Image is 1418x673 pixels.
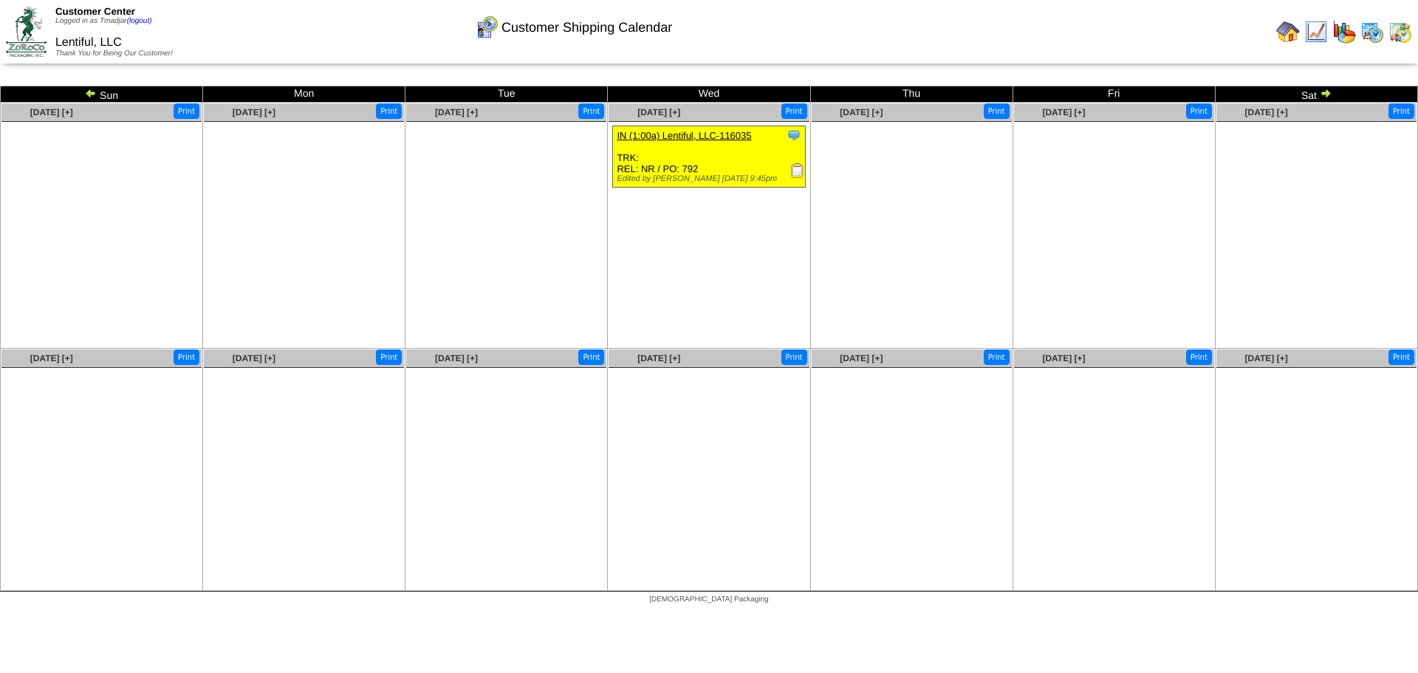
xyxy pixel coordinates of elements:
td: Tue [405,86,608,103]
a: [DATE] [+] [840,353,883,363]
span: [DEMOGRAPHIC_DATA] Packaging [649,595,768,604]
button: Print [781,349,807,365]
button: Print [174,349,199,365]
a: [DATE] [+] [30,107,73,117]
td: Fri [1013,86,1215,103]
a: [DATE] [+] [637,107,680,117]
img: calendarinout.gif [1388,20,1412,44]
span: Logged in as Tmadjar [55,17,152,25]
span: Customer Shipping Calendar [501,20,672,35]
img: Receiving Document [790,163,805,178]
a: [DATE] [+] [435,353,478,363]
img: arrowright.gif [1320,87,1332,99]
button: Print [1186,103,1212,119]
button: Print [984,103,1010,119]
a: [DATE] [+] [1042,107,1085,117]
span: Lentiful, LLC [55,36,122,49]
img: graph.gif [1332,20,1356,44]
a: [DATE] [+] [1245,107,1288,117]
img: home.gif [1276,20,1300,44]
button: Print [984,349,1010,365]
a: [DATE] [+] [30,353,73,363]
a: [DATE] [+] [840,107,883,117]
button: Print [376,349,402,365]
img: calendarprod.gif [1360,20,1384,44]
a: [DATE] [+] [233,353,275,363]
button: Print [174,103,199,119]
img: arrowleft.gif [85,87,97,99]
td: Mon [203,86,405,103]
span: Thank You for Being Our Customer! [55,49,173,58]
button: Print [781,103,807,119]
td: Sat [1215,86,1417,103]
a: [DATE] [+] [1245,353,1288,363]
img: Tooltip [787,128,801,143]
td: Sun [1,86,203,103]
button: Print [376,103,402,119]
a: [DATE] [+] [637,353,680,363]
a: [DATE] [+] [233,107,275,117]
a: [DATE] [+] [435,107,478,117]
td: Thu [810,86,1013,103]
img: ZoRoCo_Logo(Green%26Foil)%20jpg.webp [6,7,47,56]
div: Edited by [PERSON_NAME] [DATE] 9:45pm [617,174,804,183]
button: Print [578,103,604,119]
a: [DATE] [+] [1042,353,1085,363]
button: Print [578,349,604,365]
a: (logout) [127,17,152,25]
img: line_graph.gif [1304,20,1328,44]
button: Print [1388,103,1414,119]
button: Print [1388,349,1414,365]
button: Print [1186,349,1212,365]
img: calendarcustomer.gif [475,16,499,39]
div: TRK: REL: NR / PO: 792 [613,126,805,188]
a: IN (1:00a) Lentiful, LLC-116035 [617,130,751,141]
span: Customer Center [55,6,135,17]
td: Wed [608,86,810,103]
